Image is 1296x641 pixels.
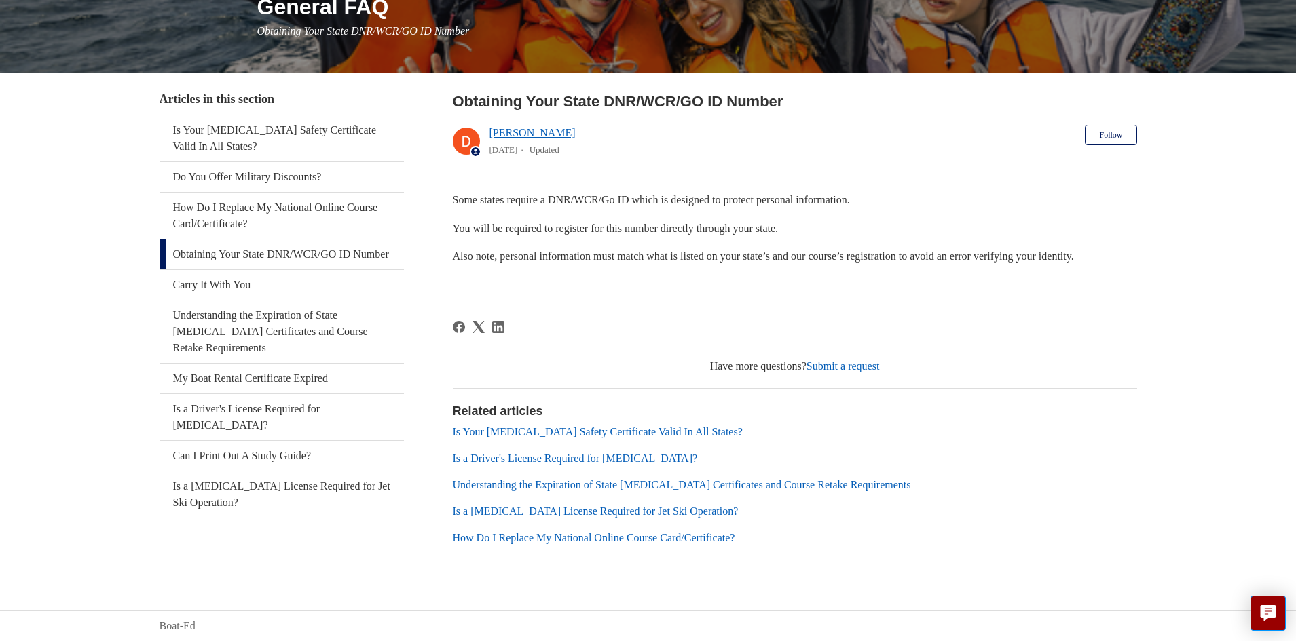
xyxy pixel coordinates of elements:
[453,321,465,333] svg: Share this page on Facebook
[530,144,559,155] li: Updated
[473,321,485,333] svg: Share this page on X Corp
[160,364,404,393] a: My Boat Rental Certificate Expired
[160,471,404,518] a: Is a [MEDICAL_DATA] License Required for Jet Ski Operation?
[492,321,504,333] svg: Share this page on LinkedIn
[453,321,465,333] a: Facebook
[453,479,911,490] a: Understanding the Expiration of State [MEDICAL_DATA] Certificates and Course Retake Requirements
[489,127,576,138] a: [PERSON_NAME]
[453,452,698,464] a: Is a Driver's License Required for [MEDICAL_DATA]?
[160,618,196,634] a: Boat-Ed
[160,300,404,363] a: Understanding the Expiration of State [MEDICAL_DATA] Certificates and Course Retake Requirements
[453,194,850,206] span: Some states require a DNR/WCR/Go ID which is designed to protect personal information.
[160,270,404,300] a: Carry It With You
[160,92,274,106] span: Articles in this section
[489,144,518,155] time: 03/01/2024, 16:50
[160,394,404,440] a: Is a Driver's License Required for [MEDICAL_DATA]?
[257,25,470,37] span: Obtaining Your State DNR/WCR/GO ID Number
[160,162,404,192] a: Do You Offer Military Discounts?
[160,193,404,239] a: How Do I Replace My National Online Course Card/Certificate?
[453,358,1137,374] div: Have more questions?
[453,426,743,438] a: Is Your [MEDICAL_DATA] Safety Certificate Valid In All States?
[492,321,504,333] a: LinkedIn
[160,115,404,161] a: Is Your [MEDICAL_DATA] Safety Certificate Valid In All States?
[453,505,739,517] a: Is a [MEDICAL_DATA] License Required for Jet Ski Operation?
[160,239,404,269] a: Obtaining Your State DNR/WCR/GO ID Number
[807,360,880,372] a: Submit a request
[453,532,735,543] a: How Do I Replace My National Online Course Card/Certificate?
[453,222,779,234] span: You will be required to register for this number directly through your state.
[1251,596,1286,631] button: Live chat
[453,402,1137,421] h2: Related articles
[160,441,404,471] a: Can I Print Out A Study Guide?
[1085,125,1136,145] button: Follow Article
[453,90,1137,113] h2: Obtaining Your State DNR/WCR/GO ID Number
[453,250,1074,262] span: Also note, personal information must match what is listed on your state’s and our course’s regist...
[473,321,485,333] a: X Corp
